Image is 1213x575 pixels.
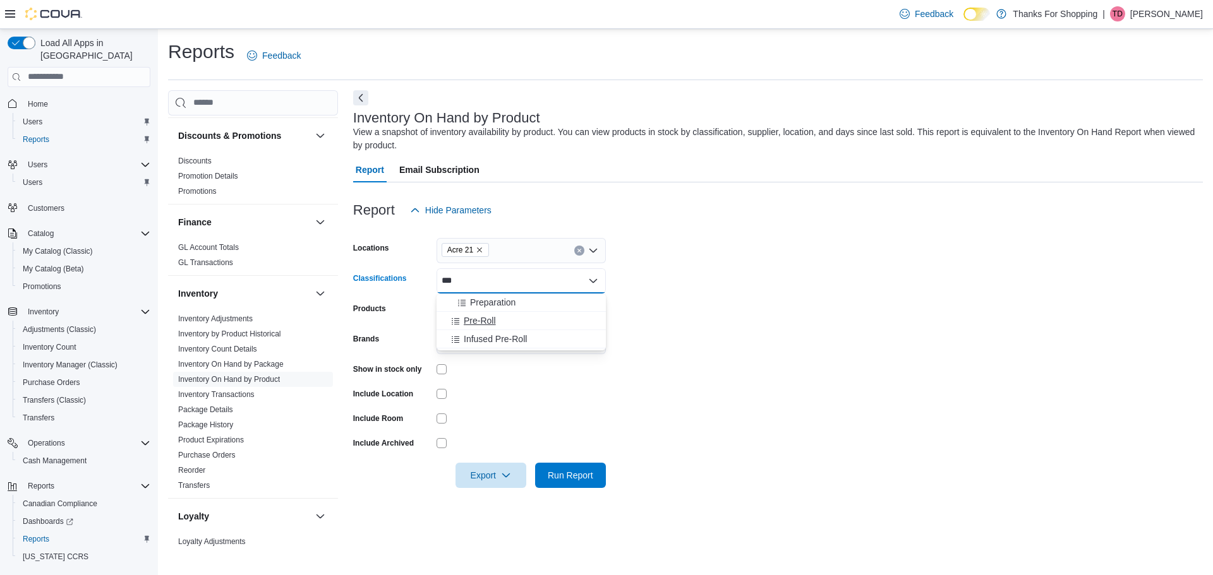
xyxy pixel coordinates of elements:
[23,304,150,319] span: Inventory
[23,157,150,172] span: Users
[405,198,497,223] button: Hide Parameters
[23,478,59,494] button: Reports
[18,496,102,511] a: Canadian Compliance
[313,286,328,301] button: Inventory
[1113,6,1123,21] span: TD
[23,395,86,405] span: Transfers (Classic)
[178,420,233,430] span: Package History
[23,246,93,256] span: My Catalog (Classic)
[18,357,123,372] a: Inventory Manager (Classic)
[23,456,87,466] span: Cash Management
[23,134,49,145] span: Reports
[18,132,150,147] span: Reports
[242,43,306,68] a: Feedback
[588,276,598,286] button: Close list of options
[18,410,59,425] a: Transfers
[178,314,253,323] a: Inventory Adjustments
[178,465,205,475] span: Reorder
[18,175,150,190] span: Users
[178,436,244,444] a: Product Expirations
[23,516,73,526] span: Dashboards
[23,264,84,274] span: My Catalog (Beta)
[3,156,155,174] button: Users
[18,453,150,468] span: Cash Management
[353,110,540,126] h3: Inventory On Hand by Product
[178,510,310,523] button: Loyalty
[3,303,155,321] button: Inventory
[18,261,150,276] span: My Catalog (Beta)
[178,129,281,142] h3: Discounts & Promotions
[13,113,155,131] button: Users
[178,344,257,354] span: Inventory Count Details
[13,409,155,427] button: Transfers
[178,375,280,384] a: Inventory On Hand by Product
[178,510,209,523] h3: Loyalty
[13,321,155,338] button: Adjustments (Classic)
[470,296,516,309] span: Preparation
[28,481,54,491] span: Reports
[23,97,53,112] a: Home
[178,258,233,267] a: GL Transactions
[13,174,155,191] button: Users
[3,95,155,113] button: Home
[25,8,82,20] img: Cova
[915,8,953,20] span: Feedback
[353,413,403,424] label: Include Room
[23,201,69,216] a: Customers
[28,438,65,448] span: Operations
[23,478,150,494] span: Reports
[574,246,584,256] button: Clear input
[23,436,70,451] button: Operations
[1013,6,1097,21] p: Thanks For Shopping
[35,37,150,62] span: Load All Apps in [GEOGRAPHIC_DATA]
[18,175,47,190] a: Users
[18,114,150,129] span: Users
[28,203,64,213] span: Customers
[23,304,64,319] button: Inventory
[168,311,338,498] div: Inventory
[168,39,234,64] h1: Reports
[178,451,236,459] a: Purchase Orders
[13,374,155,391] button: Purchase Orders
[18,340,81,355] a: Inventory Count
[168,534,338,569] div: Loyalty
[13,495,155,513] button: Canadian Compliance
[178,216,212,228] h3: Finance
[178,537,246,546] a: Loyalty Adjustments
[18,393,150,408] span: Transfers (Classic)
[18,244,98,259] a: My Catalog (Classic)
[353,304,386,314] label: Products
[13,452,155,470] button: Cash Management
[178,242,239,252] span: GL Account Totals
[178,129,310,142] button: Discounts & Promotions
[28,99,48,109] span: Home
[313,128,328,143] button: Discounts & Promotions
[23,436,150,451] span: Operations
[18,514,150,529] span: Dashboards
[18,531,54,547] a: Reports
[23,226,150,241] span: Catalog
[23,96,150,112] span: Home
[13,548,155,566] button: [US_STATE] CCRS
[23,360,118,370] span: Inventory Manager (Classic)
[548,469,593,482] span: Run Report
[178,536,246,547] span: Loyalty Adjustments
[18,114,47,129] a: Users
[18,514,78,529] a: Dashboards
[437,330,606,348] button: Infused Pre-Roll
[13,338,155,356] button: Inventory Count
[353,334,379,344] label: Brands
[456,463,526,488] button: Export
[178,345,257,353] a: Inventory Count Details
[18,340,150,355] span: Inventory Count
[178,287,218,300] h3: Inventory
[23,377,80,388] span: Purchase Orders
[178,157,212,165] a: Discounts
[353,273,407,283] label: Classifications
[425,204,492,216] span: Hide Parameters
[18,549,150,564] span: Washington CCRS
[13,242,155,260] button: My Catalog (Classic)
[23,226,59,241] button: Catalog
[3,225,155,242] button: Catalog
[353,243,389,253] label: Locations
